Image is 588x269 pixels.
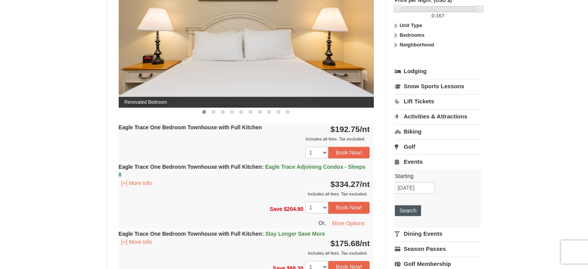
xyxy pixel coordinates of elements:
[262,231,264,237] span: :
[360,180,370,188] span: /nt
[119,190,370,198] div: Includes all fees. Tax excluded.
[395,139,481,154] a: Golf
[265,231,325,237] span: Stay Longer Save More
[331,180,360,188] span: $334.27
[262,164,264,170] span: :
[436,13,445,19] span: 167
[395,172,475,180] label: Starting
[395,154,481,169] a: Events
[319,219,326,226] span: Or,
[119,238,155,246] button: [+] More Info
[331,125,370,134] strong: $192.75
[360,239,370,248] span: /nt
[400,22,422,28] strong: Unit Type
[328,147,370,158] button: Book Now!
[400,42,434,48] strong: Neighborhood
[119,249,370,257] div: Includes all fees. Tax excluded.
[269,206,282,212] span: Save
[395,109,481,123] a: Activities & Attractions
[119,179,155,187] button: [+] More Info
[119,124,262,130] strong: Eagle Trace One Bedroom Townhouse with Full Kitchen
[360,125,370,134] span: /nt
[431,13,434,19] span: 0
[327,218,370,229] button: More Options
[395,12,481,20] label: -
[119,97,374,108] span: Renovated Bedroom
[395,79,481,93] a: Snow Sports Lessons
[400,32,424,38] strong: Bedrooms
[395,94,481,108] a: Lift Tickets
[395,205,421,216] button: Search
[284,206,303,212] span: $204.90
[328,202,370,213] button: Book Now!
[395,124,481,139] a: Biking
[395,226,481,241] a: Dining Events
[395,64,481,78] a: Lodging
[331,239,360,248] span: $175.68
[119,231,325,237] strong: Eagle Trace One Bedroom Townhouse with Full Kitchen
[119,135,370,143] div: Includes all fees. Tax excluded.
[119,164,366,178] strong: Eagle Trace One Bedroom Townhouse with Full Kitchen
[395,242,481,256] a: Season Passes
